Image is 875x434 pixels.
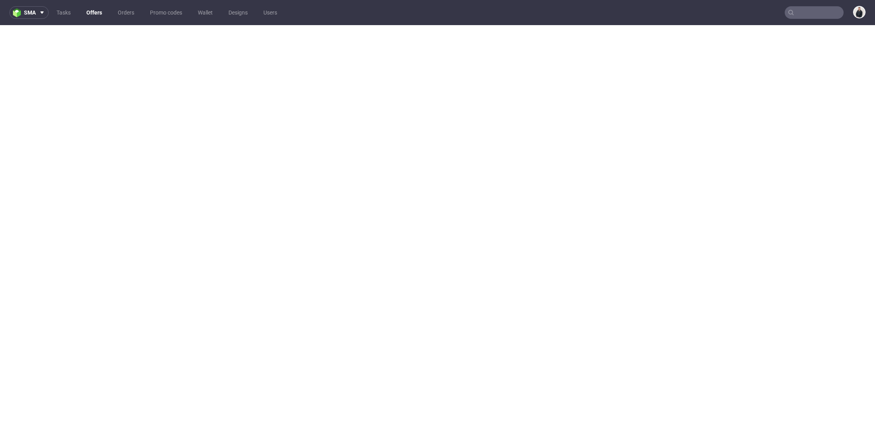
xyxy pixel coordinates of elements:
span: sma [24,10,36,15]
a: Offers [82,6,107,19]
img: logo [13,8,24,17]
a: Users [259,6,282,19]
a: Promo codes [145,6,187,19]
a: Tasks [52,6,75,19]
a: Orders [113,6,139,19]
img: Adrian Margula [854,7,865,18]
button: sma [9,6,49,19]
a: Designs [224,6,252,19]
a: Wallet [193,6,217,19]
